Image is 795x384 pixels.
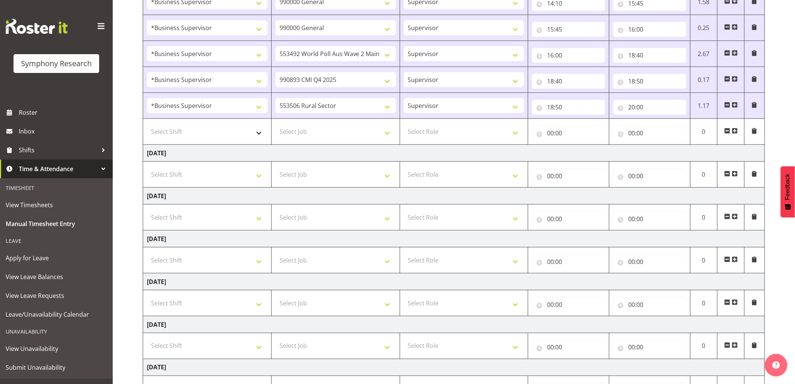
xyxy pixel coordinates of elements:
[2,267,111,286] a: View Leave Balances
[143,231,765,247] td: [DATE]
[2,324,111,339] div: Unavailability
[613,340,686,355] input: Click to select...
[6,362,107,373] span: Submit Unavailability
[613,74,686,89] input: Click to select...
[21,58,92,69] div: Symphony Research
[143,273,765,290] td: [DATE]
[613,22,686,37] input: Click to select...
[19,107,109,118] span: Roster
[691,290,718,316] td: 0
[6,343,107,354] span: View Unavailability
[2,196,111,214] a: View Timesheets
[2,233,111,249] div: Leave
[19,144,98,156] span: Shifts
[532,297,605,312] input: Click to select...
[143,145,765,162] td: [DATE]
[781,166,795,217] button: Feedback - Show survey
[691,15,718,41] td: 0.25
[613,211,686,226] input: Click to select...
[691,333,718,359] td: 0
[2,305,111,324] a: Leave/Unavailability Calendar
[532,100,605,115] input: Click to select...
[613,100,686,115] input: Click to select...
[532,340,605,355] input: Click to select...
[613,297,686,312] input: Click to select...
[2,339,111,358] a: View Unavailability
[784,174,791,200] span: Feedback
[2,180,111,196] div: Timesheet
[19,163,98,175] span: Time & Attendance
[532,22,605,37] input: Click to select...
[6,252,107,264] span: Apply for Leave
[19,126,109,137] span: Inbox
[2,286,111,305] a: View Leave Requests
[532,74,605,89] input: Click to select...
[613,48,686,63] input: Click to select...
[691,67,718,93] td: 0.17
[691,205,718,231] td: 0
[772,361,780,369] img: help-xxl-2.png
[6,309,107,320] span: Leave/Unavailability Calendar
[143,188,765,205] td: [DATE]
[532,48,605,63] input: Click to select...
[532,254,605,269] input: Click to select...
[532,211,605,226] input: Click to select...
[532,168,605,184] input: Click to select...
[691,119,718,145] td: 0
[2,214,111,233] a: Manual Timesheet Entry
[691,93,718,119] td: 1.17
[613,254,686,269] input: Click to select...
[6,199,107,211] span: View Timesheets
[6,290,107,301] span: View Leave Requests
[6,19,68,34] img: Rosterit website logo
[532,126,605,141] input: Click to select...
[143,316,765,333] td: [DATE]
[691,162,718,188] td: 0
[2,358,111,377] a: Submit Unavailability
[143,359,765,376] td: [DATE]
[691,247,718,273] td: 0
[613,126,686,141] input: Click to select...
[6,218,107,229] span: Manual Timesheet Entry
[691,41,718,67] td: 2.67
[6,271,107,282] span: View Leave Balances
[2,249,111,267] a: Apply for Leave
[613,168,686,184] input: Click to select...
